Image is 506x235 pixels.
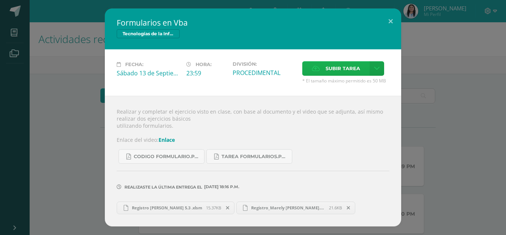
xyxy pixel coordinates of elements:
button: Close (Esc) [380,9,401,34]
div: Realizar y completar el ejercicio visto en clase, con base al documento y el video que se adjunta... [105,96,401,226]
a: Registro [PERSON_NAME] 5.3 .xlsm 15.37KB [117,202,234,214]
a: Tarea formularios.pdf [206,149,292,164]
a: Registro_Marely [PERSON_NAME].xlsm 21.6KB [236,202,356,214]
span: 21.6KB [329,205,342,210]
span: Tarea formularios.pdf [222,154,288,160]
span: * El tamaño máximo permitido es 50 MB [302,78,389,84]
div: Sábado 13 de Septiembre [117,69,180,77]
a: Enlace [159,136,175,143]
span: Remover entrega [222,204,234,212]
span: [DATE] 18:16 p.m. [202,187,239,187]
span: 15.37KB [206,205,221,210]
span: CODIGO formulario.pdf [134,154,200,160]
a: CODIGO formulario.pdf [119,149,204,164]
span: Fecha: [125,62,143,67]
span: Realizaste la última entrega el [124,185,202,190]
label: División: [233,61,296,67]
div: PROCEDIMENTAL [233,69,296,77]
div: 23:59 [186,69,227,77]
span: Registro_Marely [PERSON_NAME].xlsm [247,205,329,210]
span: Remover entrega [342,204,355,212]
span: Registro [PERSON_NAME] 5.3 .xlsm [128,205,206,210]
h2: Formularios en Vba [117,17,389,28]
span: Tecnologías de la Información y Comunicación 5 [117,29,180,38]
span: Hora: [196,62,212,67]
span: Subir tarea [326,62,360,75]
